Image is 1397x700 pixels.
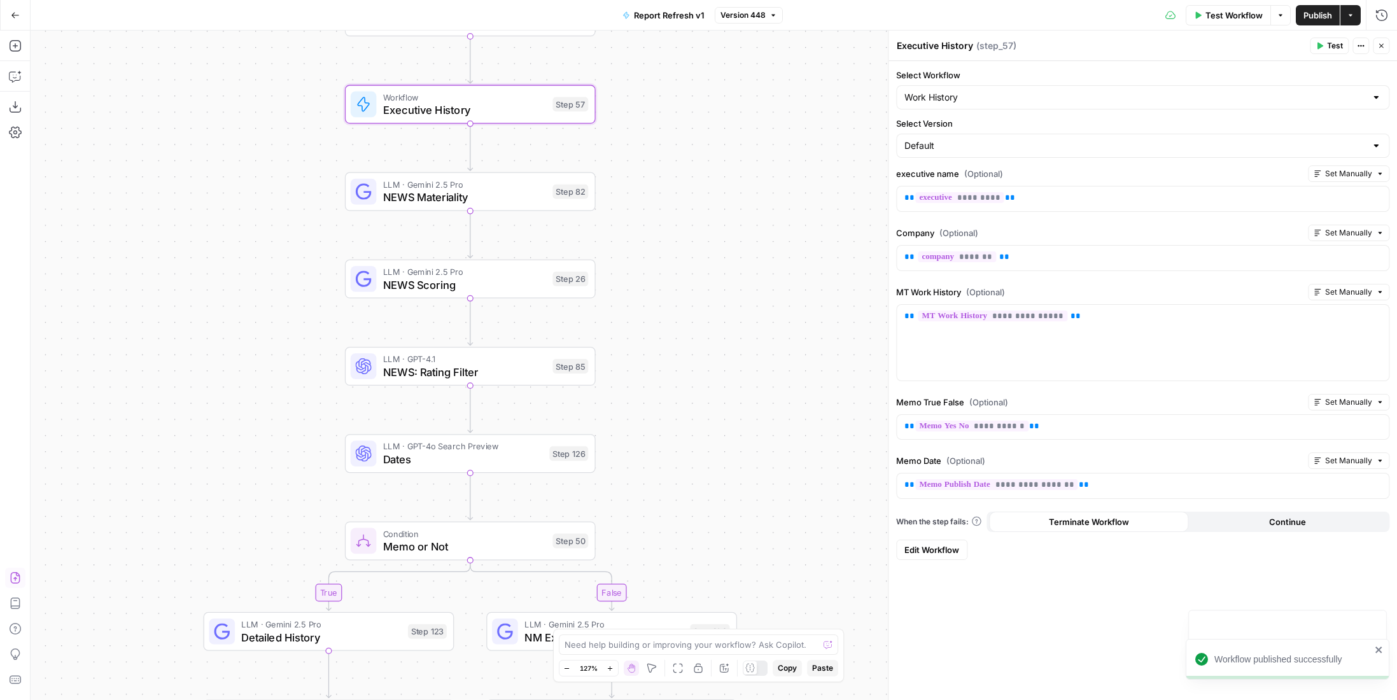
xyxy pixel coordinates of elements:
span: NEWS Materiality [383,189,547,205]
button: Report Refresh v1 [615,5,712,25]
span: Set Manually [1325,455,1372,466]
div: Step 50 [552,534,588,549]
button: Paste [807,660,838,676]
a: Edit Workflow [896,540,967,560]
button: Test Workflow [1186,5,1270,25]
button: Version 448 [715,7,783,24]
span: (Optional) [946,454,985,467]
span: Memo or Not [383,538,547,554]
div: LLM · Gemini 2.5 ProNEWS MaterialityStep 82 [345,172,596,211]
span: Executive History [383,102,547,118]
span: Version 448 [720,10,766,21]
label: Memo Date [896,454,1303,467]
g: Edge from step_85 to step_126 [468,385,473,433]
span: (Optional) [964,167,1003,180]
div: Workflow published successfully [1214,653,1371,666]
g: Edge from step_126 to step_50 [468,472,473,520]
g: Edge from step_50 to step_123 [326,559,470,610]
span: I/O: Rating Filter [383,15,547,31]
span: Test Workflow [1205,9,1263,22]
input: Default [904,139,1366,152]
a: When the step fails: [896,516,981,528]
label: Memo True False [896,396,1303,409]
div: LLM · GPT-4o Search PreviewDatesStep 126 [345,434,596,473]
span: NEWS: Rating Filter [383,364,547,380]
span: LLM · Gemini 2.5 Pro [524,618,684,631]
div: LLM · GPT-4.1NEWS: Rating FilterStep 85 [345,347,596,386]
div: Step 82 [552,185,588,199]
span: Condition [383,527,547,540]
div: Step 104 [690,624,729,639]
span: Copy [778,662,797,674]
span: Terminate Workflow [1049,515,1129,528]
span: Detailed History [241,629,402,645]
button: Continue [1188,512,1387,532]
div: ConditionMemo or NotStep 50 [345,521,596,560]
span: LLM · GPT-4.1 [383,353,547,365]
span: ( step_57 ) [976,39,1016,52]
g: Edge from step_82 to step_26 [468,210,473,258]
div: LLM · Gemini 2.5 ProNM Exec MappingStep 104 [486,612,737,651]
span: Publish [1303,9,1332,22]
g: Edge from step_57 to step_82 [468,123,473,171]
input: Work History [904,91,1366,104]
g: Edge from step_50 to step_104 [470,559,614,610]
button: Set Manually [1308,284,1389,300]
span: LLM · Gemini 2.5 Pro [383,178,547,190]
div: WorkflowExecutive HistoryStep 57 [345,85,596,123]
label: MT Work History [896,286,1303,298]
span: Edit Workflow [904,543,959,556]
span: NEWS Scoring [383,276,547,292]
label: Select Workflow [896,69,1389,81]
span: Set Manually [1325,227,1372,239]
button: Set Manually [1308,394,1389,410]
div: Step 85 [552,359,588,374]
span: NM Exec Mapping [524,629,684,645]
label: Company [896,227,1303,239]
button: Set Manually [1308,225,1389,241]
span: Set Manually [1325,286,1372,298]
div: LLM · Gemini 2.5 ProNEWS ScoringStep 26 [345,260,596,298]
g: Edge from step_104 to step_106 [609,650,614,698]
button: Copy [773,660,802,676]
span: Set Manually [1325,396,1372,408]
span: Dates [383,451,544,467]
span: Set Manually [1325,168,1372,179]
span: Report Refresh v1 [634,9,705,22]
span: Test [1327,40,1343,52]
span: (Optional) [966,286,1005,298]
div: Step 123 [408,624,447,639]
g: Edge from step_75 to step_57 [468,36,473,83]
button: Publish [1296,5,1340,25]
label: Select Version [896,117,1389,130]
span: Paste [812,662,833,674]
textarea: Executive History [897,39,973,52]
span: Continue [1269,515,1306,528]
span: (Optional) [969,396,1008,409]
g: Edge from step_123 to step_124 [326,650,332,698]
span: (Optional) [939,227,978,239]
span: Workflow [383,90,547,103]
div: Step 126 [549,446,588,461]
div: Step 26 [552,272,588,286]
span: LLM · Gemini 2.5 Pro [241,618,402,631]
span: LLM · Gemini 2.5 Pro [383,265,547,278]
div: LLM · Gemini 2.5 ProDetailed HistoryStep 123 [204,612,454,651]
button: Set Manually [1308,452,1389,469]
label: executive name [896,167,1303,180]
g: Edge from step_26 to step_85 [468,298,473,346]
button: Set Manually [1308,165,1389,182]
button: Test [1310,38,1349,54]
span: 127% [580,663,598,673]
div: Step 57 [552,97,588,111]
span: LLM · GPT-4o Search Preview [383,440,544,452]
button: close [1375,645,1384,655]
